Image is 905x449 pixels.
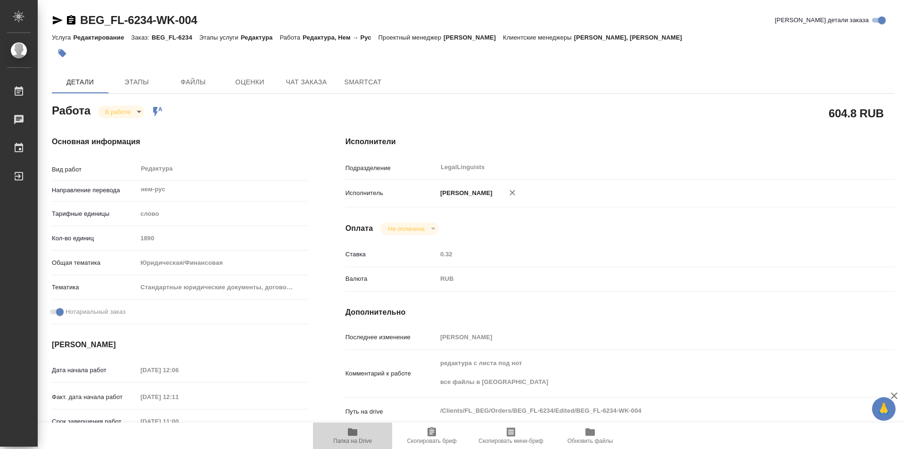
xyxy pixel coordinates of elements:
p: Вид работ [52,165,137,174]
input: Пустое поле [137,363,220,377]
input: Пустое поле [137,415,220,428]
span: [PERSON_NAME] детали заказа [775,16,869,25]
span: Детали [58,76,103,88]
div: Юридическая/Финансовая [137,255,308,271]
h4: Исполнители [346,136,895,147]
span: 🙏 [876,399,892,419]
span: Этапы [114,76,159,88]
a: BEG_FL-6234-WK-004 [80,14,197,26]
p: Тарифные единицы [52,209,137,219]
p: Услуга [52,34,73,41]
p: Редактирование [73,34,131,41]
button: Скопировать бриф [392,423,471,449]
button: Добавить тэг [52,43,73,64]
p: [PERSON_NAME] [444,34,503,41]
p: Этапы услуги [199,34,241,41]
p: Тематика [52,283,137,292]
span: Папка на Drive [333,438,372,444]
p: Комментарий к работе [346,369,437,378]
textarea: /Clients/FL_BEG/Orders/BEG_FL-6234/Edited/BEG_FL-6234-WK-004 [437,403,849,419]
input: Пустое поле [137,231,308,245]
button: 🙏 [872,397,896,421]
h4: Дополнительно [346,307,895,318]
p: Общая тематика [52,258,137,268]
p: Срок завершения работ [52,417,137,426]
div: Стандартные юридические документы, договоры, уставы [137,279,308,295]
p: Факт. дата начала работ [52,392,137,402]
input: Пустое поле [437,247,849,261]
p: BEG_FL-6234 [152,34,199,41]
div: В работе [380,222,438,235]
p: Валюта [346,274,437,284]
button: Скопировать мини-бриф [471,423,551,449]
span: SmartCat [340,76,386,88]
span: Обновить файлы [568,438,613,444]
span: Чат заказа [284,76,329,88]
span: Скопировать мини-бриф [478,438,543,444]
p: Ставка [346,250,437,259]
button: Удалить исполнителя [502,182,523,203]
span: Оценки [227,76,272,88]
h4: [PERSON_NAME] [52,339,308,351]
button: Скопировать ссылку [66,15,77,26]
input: Пустое поле [137,390,220,404]
p: Дата начала работ [52,366,137,375]
button: Не оплачена [385,225,427,233]
p: Подразделение [346,163,437,173]
span: Нотариальный заказ [66,307,125,317]
p: Заказ: [131,34,151,41]
p: [PERSON_NAME], [PERSON_NAME] [574,34,689,41]
h2: Работа [52,101,90,118]
textarea: редактура с листа под нот все файлы в [GEOGRAPHIC_DATA] [437,355,849,390]
input: Пустое поле [437,330,849,344]
span: Файлы [171,76,216,88]
p: Работа [280,34,303,41]
p: Исполнитель [346,188,437,198]
button: В работе [102,108,133,116]
button: Обновить файлы [551,423,630,449]
h2: 604.8 RUB [829,105,884,121]
div: RUB [437,271,849,287]
p: Редактура [241,34,280,41]
p: Направление перевода [52,186,137,195]
button: Скопировать ссылку для ЯМессенджера [52,15,63,26]
div: слово [137,206,308,222]
button: Папка на Drive [313,423,392,449]
h4: Основная информация [52,136,308,147]
span: Скопировать бриф [407,438,456,444]
p: [PERSON_NAME] [437,188,493,198]
p: Редактура, Нем → Рус [303,34,378,41]
p: Проектный менеджер [378,34,444,41]
p: Путь на drive [346,407,437,416]
p: Клиентские менеджеры [503,34,574,41]
h4: Оплата [346,223,373,234]
div: В работе [98,106,145,118]
p: Кол-во единиц [52,234,137,243]
p: Последнее изменение [346,333,437,342]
